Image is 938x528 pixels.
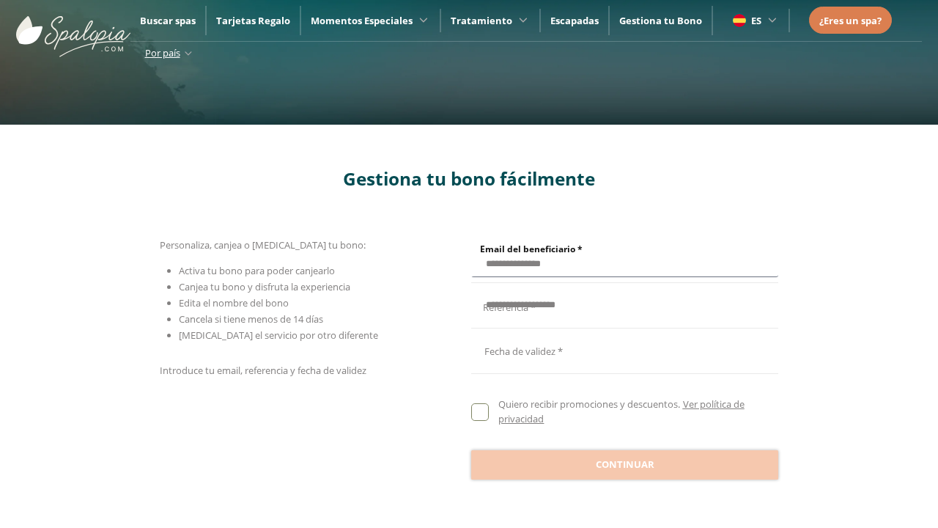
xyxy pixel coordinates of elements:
a: Tarjetas Regalo [216,14,290,27]
span: Quiero recibir promociones y descuentos. [498,397,680,411]
span: Activa tu bono para poder canjearlo [179,264,335,277]
span: Cancela si tiene menos de 14 días [179,312,323,326]
a: Escapadas [550,14,599,27]
span: Edita el nombre del bono [179,296,289,309]
img: ImgLogoSpalopia.BvClDcEz.svg [16,1,130,57]
a: Gestiona tu Bono [619,14,702,27]
span: Continuar [596,458,654,472]
a: Buscar spas [140,14,196,27]
span: Introduce tu email, referencia y fecha de validez [160,364,366,377]
span: [MEDICAL_DATA] el servicio por otro diferente [179,329,378,342]
span: ¿Eres un spa? [819,14,882,27]
span: Gestiona tu bono fácilmente [343,166,595,191]
button: Continuar [471,450,778,480]
span: Canjea tu bono y disfruta la experiencia [179,280,350,293]
a: ¿Eres un spa? [819,12,882,29]
a: Ver política de privacidad [498,397,744,425]
span: Personaliza, canjea o [MEDICAL_DATA] tu bono: [160,238,366,252]
span: Por país [145,46,180,59]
